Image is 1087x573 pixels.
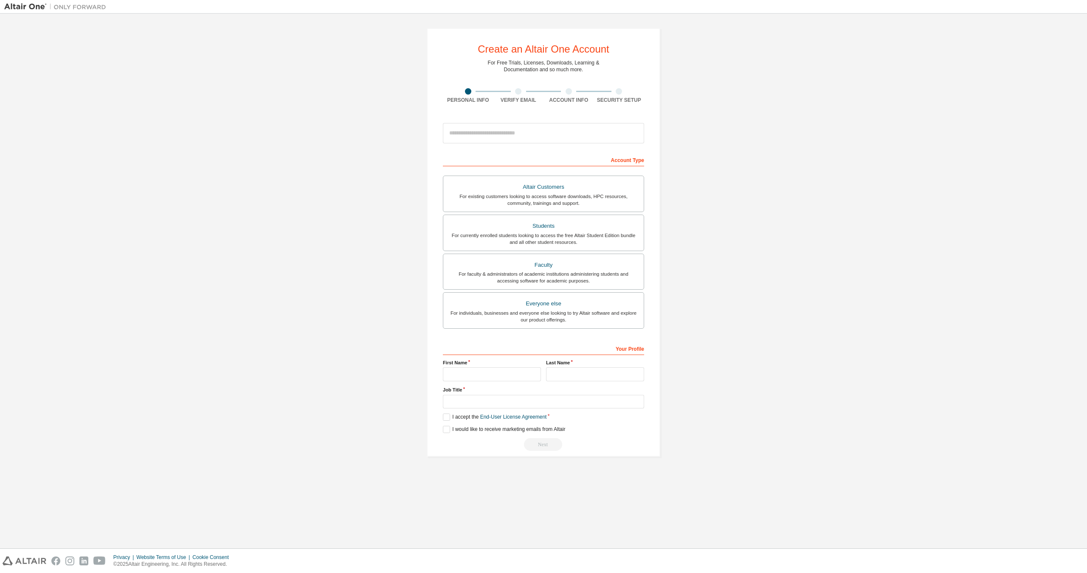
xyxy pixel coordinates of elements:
[448,259,639,271] div: Faculty
[448,181,639,193] div: Altair Customers
[448,271,639,284] div: For faculty & administrators of academic institutions administering students and accessing softwa...
[443,386,644,393] label: Job Title
[443,97,493,103] div: Personal Info
[93,556,106,565] img: youtube.svg
[448,298,639,310] div: Everyone else
[594,97,645,103] div: Security Setup
[65,556,74,565] img: instagram.svg
[443,426,565,433] label: I would like to receive marketing emails from Altair
[443,153,644,166] div: Account Type
[480,414,547,420] a: End-User License Agreement
[113,554,136,561] div: Privacy
[493,97,544,103] div: Verify Email
[51,556,60,565] img: facebook.svg
[448,310,639,323] div: For individuals, businesses and everyone else looking to try Altair software and explore our prod...
[448,232,639,246] div: For currently enrolled students looking to access the free Altair Student Edition bundle and all ...
[448,193,639,207] div: For existing customers looking to access software downloads, HPC resources, community, trainings ...
[543,97,594,103] div: Account Info
[136,554,192,561] div: Website Terms of Use
[546,359,644,366] label: Last Name
[443,414,546,421] label: I accept the
[443,341,644,355] div: Your Profile
[3,556,46,565] img: altair_logo.svg
[192,554,234,561] div: Cookie Consent
[443,438,644,451] div: Read and acccept EULA to continue
[488,59,600,73] div: For Free Trials, Licenses, Downloads, Learning & Documentation and so much more.
[448,220,639,232] div: Students
[113,561,234,568] p: © 2025 Altair Engineering, Inc. All Rights Reserved.
[478,44,609,54] div: Create an Altair One Account
[79,556,88,565] img: linkedin.svg
[4,3,110,11] img: Altair One
[443,359,541,366] label: First Name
